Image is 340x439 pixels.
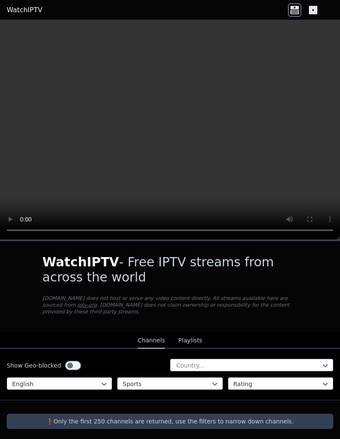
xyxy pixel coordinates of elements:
a: WatchIPTV [7,5,42,15]
label: Show Geo-blocked [7,361,61,370]
button: Playlists [178,333,202,349]
a: iptv-org [77,302,97,308]
span: WatchIPTV [42,255,119,269]
p: [DOMAIN_NAME] does not host or serve any video content directly. All streams available here are s... [42,295,298,315]
p: ❗️Only the first 250 channels are returned, use the filters to narrow down channels. [10,417,330,426]
h1: - Free IPTV streams from across the world [42,255,298,285]
button: Channels [138,333,165,349]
